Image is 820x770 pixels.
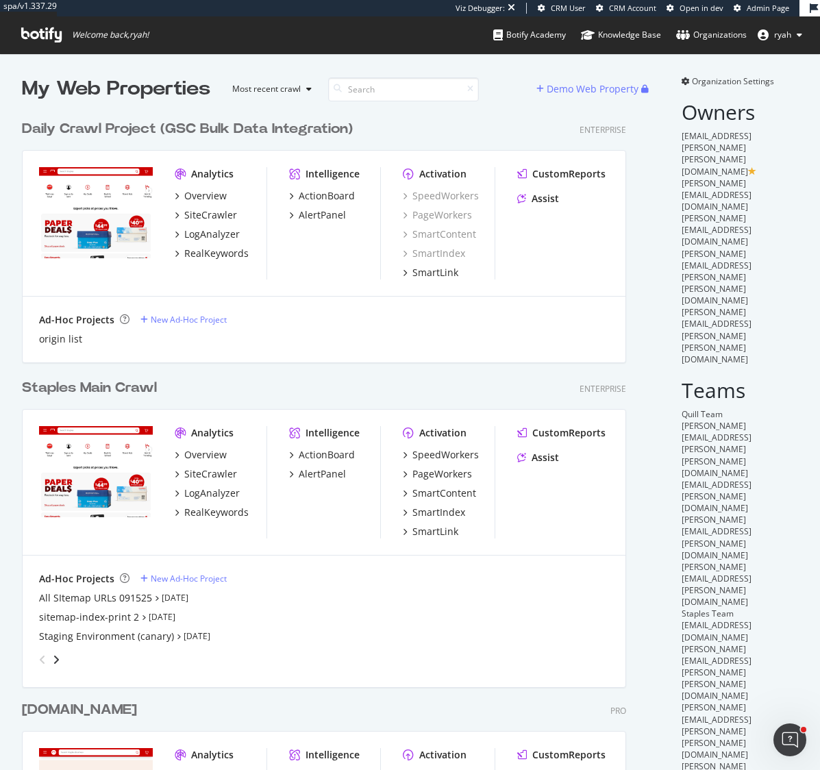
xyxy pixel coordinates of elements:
[580,383,626,395] div: Enterprise
[581,16,661,53] a: Knowledge Base
[22,378,157,398] div: Staples Main Crawl
[306,426,360,440] div: Intelligence
[149,611,175,623] a: [DATE]
[667,3,723,14] a: Open in dev
[456,3,505,14] div: Viz Debugger:
[747,3,789,13] span: Admin Page
[403,506,465,519] a: SmartIndex
[175,448,227,462] a: Overview
[403,448,479,462] a: SpeedWorkers
[22,119,358,139] a: Daily Crawl Project (GSC Bulk Data Integration)
[610,705,626,717] div: Pro
[184,506,249,519] div: RealKeywords
[682,701,751,760] span: [PERSON_NAME][EMAIL_ADDRESS][PERSON_NAME][PERSON_NAME][DOMAIN_NAME]
[682,514,751,560] span: [PERSON_NAME][EMAIL_ADDRESS][PERSON_NAME][DOMAIN_NAME]
[221,78,317,100] button: Most recent crawl
[412,448,479,462] div: SpeedWorkers
[609,3,656,13] span: CRM Account
[39,313,114,327] div: Ad-Hoc Projects
[184,467,237,481] div: SiteCrawler
[191,426,234,440] div: Analytics
[682,130,751,177] span: [EMAIL_ADDRESS][PERSON_NAME][PERSON_NAME][DOMAIN_NAME]
[403,467,472,481] a: PageWorkers
[412,467,472,481] div: PageWorkers
[184,448,227,462] div: Overview
[403,266,458,280] a: SmartLink
[22,700,137,720] div: [DOMAIN_NAME]
[184,189,227,203] div: Overview
[39,591,152,605] a: All SItemap URLs 091525
[140,314,227,325] a: New Ad-Hoc Project
[419,748,467,762] div: Activation
[682,420,751,479] span: [PERSON_NAME][EMAIL_ADDRESS][PERSON_NAME][PERSON_NAME][DOMAIN_NAME]
[517,167,606,181] a: CustomReports
[184,227,240,241] div: LogAnalyzer
[692,75,774,87] span: Organization Settings
[403,208,472,222] a: PageWorkers
[682,608,798,619] div: Staples Team
[162,592,188,604] a: [DATE]
[682,379,798,401] h2: Teams
[682,561,751,608] span: [PERSON_NAME][EMAIL_ADDRESS][PERSON_NAME][DOMAIN_NAME]
[72,29,149,40] span: Welcome back, ryah !
[306,167,360,181] div: Intelligence
[682,643,751,702] span: [PERSON_NAME][EMAIL_ADDRESS][PERSON_NAME][PERSON_NAME][DOMAIN_NAME]
[536,78,641,100] button: Demo Web Property
[175,247,249,260] a: RealKeywords
[306,748,360,762] div: Intelligence
[682,619,751,643] span: [EMAIL_ADDRESS][DOMAIN_NAME]
[403,486,476,500] a: SmartContent
[289,208,346,222] a: AlertPanel
[39,167,153,258] img: staples.com
[140,573,227,584] a: New Ad-Hoc Project
[299,448,355,462] div: ActionBoard
[747,24,813,46] button: ryah
[682,479,751,514] span: [EMAIL_ADDRESS][PERSON_NAME][DOMAIN_NAME]
[175,486,240,500] a: LogAnalyzer
[419,426,467,440] div: Activation
[538,3,586,14] a: CRM User
[175,506,249,519] a: RealKeywords
[682,177,751,212] span: [PERSON_NAME][EMAIL_ADDRESS][DOMAIN_NAME]
[682,101,798,123] h2: Owners
[39,630,174,643] a: Staging Environment (canary)
[403,227,476,241] a: SmartContent
[682,248,751,307] span: [PERSON_NAME][EMAIL_ADDRESS][PERSON_NAME][PERSON_NAME][DOMAIN_NAME]
[403,525,458,538] a: SmartLink
[580,124,626,136] div: Enterprise
[191,167,234,181] div: Analytics
[517,192,559,206] a: Assist
[676,16,747,53] a: Organizations
[289,467,346,481] a: AlertPanel
[39,610,139,624] a: sitemap-index-print 2
[536,83,641,95] a: Demo Web Property
[682,408,798,420] div: Quill Team
[532,192,559,206] div: Assist
[581,28,661,42] div: Knowledge Base
[299,208,346,222] div: AlertPanel
[412,525,458,538] div: SmartLink
[175,467,237,481] a: SiteCrawler
[680,3,723,13] span: Open in dev
[547,82,638,96] div: Demo Web Property
[22,378,162,398] a: Staples Main Crawl
[532,167,606,181] div: CustomReports
[412,266,458,280] div: SmartLink
[289,448,355,462] a: ActionBoard
[184,630,210,642] a: [DATE]
[734,3,789,14] a: Admin Page
[493,28,566,42] div: Botify Academy
[412,506,465,519] div: SmartIndex
[419,167,467,181] div: Activation
[328,77,479,101] input: Search
[184,486,240,500] div: LogAnalyzer
[191,748,234,762] div: Analytics
[403,247,465,260] div: SmartIndex
[22,119,353,139] div: Daily Crawl Project (GSC Bulk Data Integration)
[493,16,566,53] a: Botify Academy
[532,426,606,440] div: CustomReports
